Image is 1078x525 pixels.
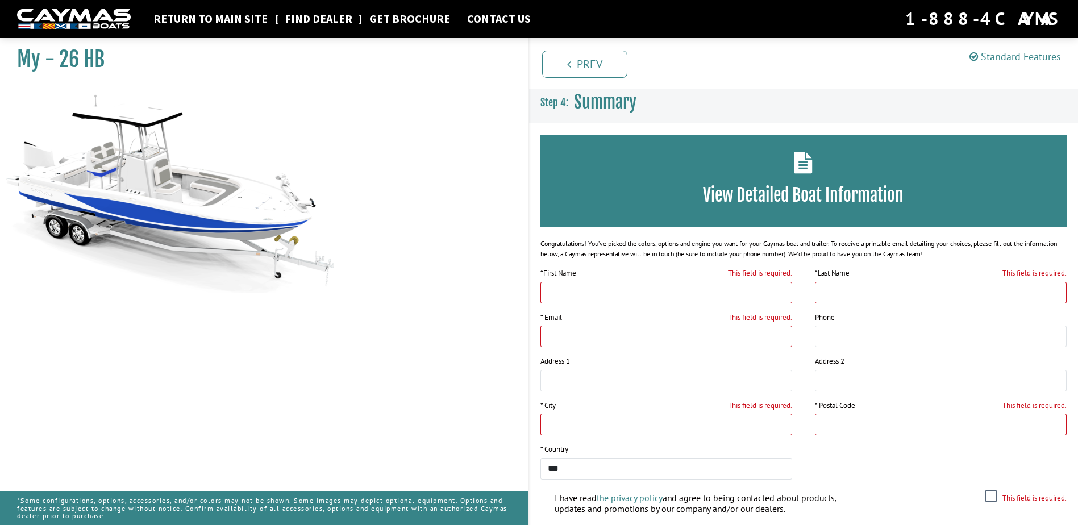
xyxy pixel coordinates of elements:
h1: My - 26 HB [17,47,500,72]
label: * Country [540,444,568,455]
label: Phone [815,312,835,323]
label: This field is required. [728,400,792,411]
img: white-logo-c9c8dbefe5ff5ceceb0f0178aa75bf4bb51f6bca0971e226c86eb53dfe498488.png [17,9,131,30]
a: the privacy policy [597,492,663,503]
a: Prev [542,51,627,78]
p: *Some configurations, options, accessories, and/or colors may not be shown. Some images may depic... [17,491,511,525]
label: * Postal Code [815,400,855,411]
label: This field is required. [1002,268,1067,279]
label: Address 1 [540,356,570,367]
a: Return to main site [148,11,273,26]
label: First Name [540,268,576,279]
a: Get Brochure [364,11,456,26]
label: Address 2 [815,356,844,367]
a: Contact Us [461,11,536,26]
label: This field is required. [1002,400,1067,411]
a: Find Dealer [279,11,358,26]
span: Summary [574,91,636,113]
label: Last Name [815,268,850,279]
div: Congratulations! You’ve picked the colors, options and engine you want for your Caymas boat and t... [540,239,1067,259]
label: * Email [540,312,562,323]
label: This field is required. [728,268,792,279]
label: This field is required. [728,312,792,323]
label: I have read and agree to being contacted about products, updates and promotions by our company an... [555,493,862,517]
div: 1-888-4CAYMAS [905,6,1061,31]
h3: View Detailed Boat Information [557,185,1050,206]
label: This field is required. [1002,493,1067,504]
label: * City [540,400,556,411]
a: Standard Features [969,50,1061,63]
